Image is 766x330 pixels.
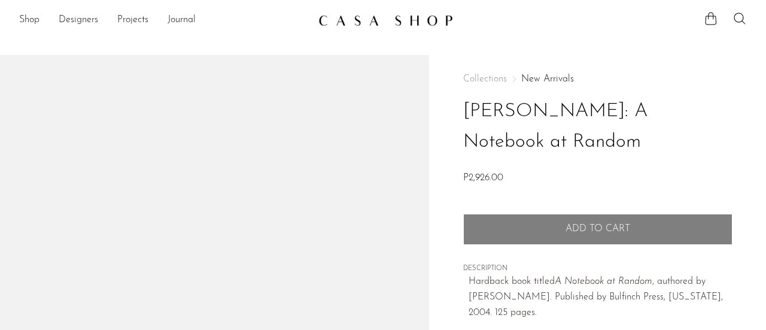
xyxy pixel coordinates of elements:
[555,277,652,286] em: A Notebook at Random
[463,96,732,158] h1: [PERSON_NAME]: A Notebook at Random
[469,274,732,320] p: Hardback book titled , authored by [PERSON_NAME]. Published by Bulfinch Press, [US_STATE], 2004. ...
[463,214,732,245] button: Add to cart
[59,13,98,28] a: Designers
[19,13,39,28] a: Shop
[463,74,507,84] span: Collections
[463,74,732,84] nav: Breadcrumbs
[566,223,630,235] span: Add to cart
[168,13,196,28] a: Journal
[19,10,309,31] ul: NEW HEADER MENU
[463,264,732,274] span: DESCRIPTION
[19,10,309,31] nav: Desktop navigation
[521,74,574,84] a: New Arrivals
[117,13,148,28] a: Projects
[463,173,503,183] span: P2,926.00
